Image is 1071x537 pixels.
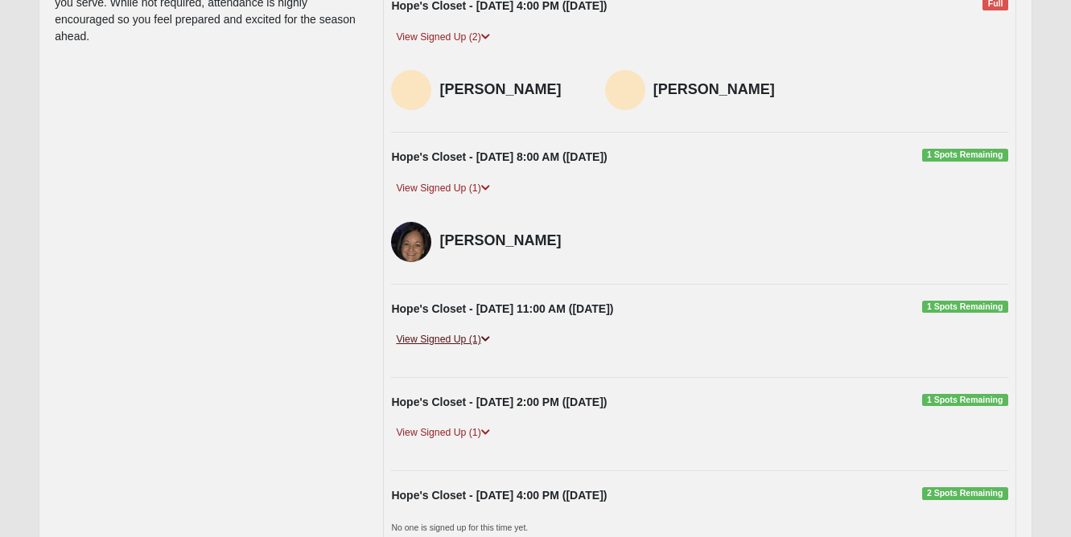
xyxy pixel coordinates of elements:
[439,81,580,99] h4: [PERSON_NAME]
[391,523,528,532] small: No one is signed up for this time yet.
[922,487,1008,500] span: 2 Spots Remaining
[391,396,607,408] strong: Hope's Closet - [DATE] 2:00 PM ([DATE])
[391,331,494,348] a: View Signed Up (1)
[391,302,613,315] strong: Hope's Closet - [DATE] 11:00 AM ([DATE])
[391,29,494,46] a: View Signed Up (2)
[922,394,1008,407] span: 1 Spots Remaining
[391,424,494,441] a: View Signed Up (1)
[605,70,645,110] img: Jayla Tollett
[922,301,1008,314] span: 1 Spots Remaining
[391,489,607,502] strong: Hope's Closet - [DATE] 4:00 PM ([DATE])
[439,232,580,250] h4: [PERSON_NAME]
[653,81,794,99] h4: [PERSON_NAME]
[391,70,431,110] img: Ellie Tollett
[391,180,494,197] a: View Signed Up (1)
[391,222,431,262] img: Susan Freund
[922,149,1008,162] span: 1 Spots Remaining
[391,150,607,163] strong: Hope's Closet - [DATE] 8:00 AM ([DATE])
